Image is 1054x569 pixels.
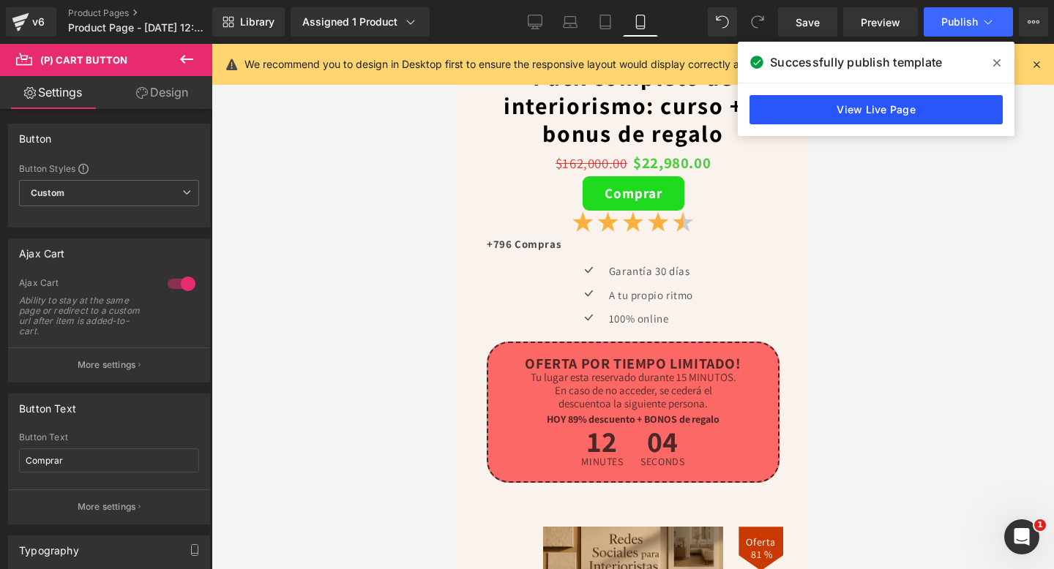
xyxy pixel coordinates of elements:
[1019,7,1048,37] button: More
[924,7,1013,37] button: Publish
[152,241,236,261] p: A tu propio ritmo
[212,7,285,37] a: New Library
[29,190,322,210] p: +796 Compras
[9,347,209,382] button: More settings
[183,412,227,423] span: Seconds
[29,19,322,103] a: Pack completo de interiorismo: curso + 5 bonus de regalo
[124,383,165,412] span: 12
[42,306,310,333] p: OFERTA POR TIEMPO LIMITADO!
[68,7,236,19] a: Product Pages
[109,76,215,109] a: Design
[288,492,318,505] span: Oferta
[98,110,170,128] span: $162,000.00
[19,432,199,442] div: Button Text
[240,15,274,29] span: Library
[244,56,914,72] p: We recommend you to design in Desktop first to ensure the responsive layout would display correct...
[623,7,658,37] a: Mobile
[1004,519,1039,554] iframe: Intercom live chat
[553,7,588,37] a: Laptop
[517,7,553,37] a: Desktop
[770,53,942,71] span: Successfully publish template
[861,15,900,30] span: Preview
[19,295,151,336] div: Ability to stay at the same page or redirect to a custom url after item is added-to-cart.
[19,536,79,557] div: Typography
[89,369,262,382] strong: HOY 89% descuento + BONOS de regalo
[148,353,250,366] span: a la siguiente persona.
[743,7,772,37] button: Redo
[307,504,315,517] span: %
[708,7,737,37] button: Undo
[125,132,227,167] button: Comprar
[152,217,236,237] p: Garantía 30 días
[796,15,820,30] span: Save
[152,265,236,284] p: 100% online
[31,187,64,200] b: Custom
[6,7,56,37] a: v6
[9,489,209,524] button: More settings
[750,95,1003,124] a: View Live Page
[68,22,209,34] span: Product Page - [DATE] 12:33:29
[302,15,418,29] div: Assigned 1 Product
[843,7,918,37] a: Preview
[124,412,165,423] span: Minutes
[78,500,136,513] p: More settings
[29,12,48,31] div: v6
[42,340,310,353] p: En caso de no acceder, se cederá el
[78,358,136,372] p: More settings
[19,162,199,174] div: Button Styles
[19,277,153,293] div: Ajax Cart
[183,383,227,412] span: 04
[1034,519,1046,531] span: 1
[19,394,76,415] div: Button Text
[40,54,127,66] span: (P) Cart Button
[42,327,310,340] p: Tu lugar esta reservado durante 15 MINUTOS.
[42,353,310,366] p: descuento
[941,16,978,28] span: Publish
[19,124,51,145] div: Button
[176,105,253,133] span: $22,980.00
[588,7,623,37] a: Tablet
[294,504,304,517] span: 81
[19,239,65,260] div: Ajax Cart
